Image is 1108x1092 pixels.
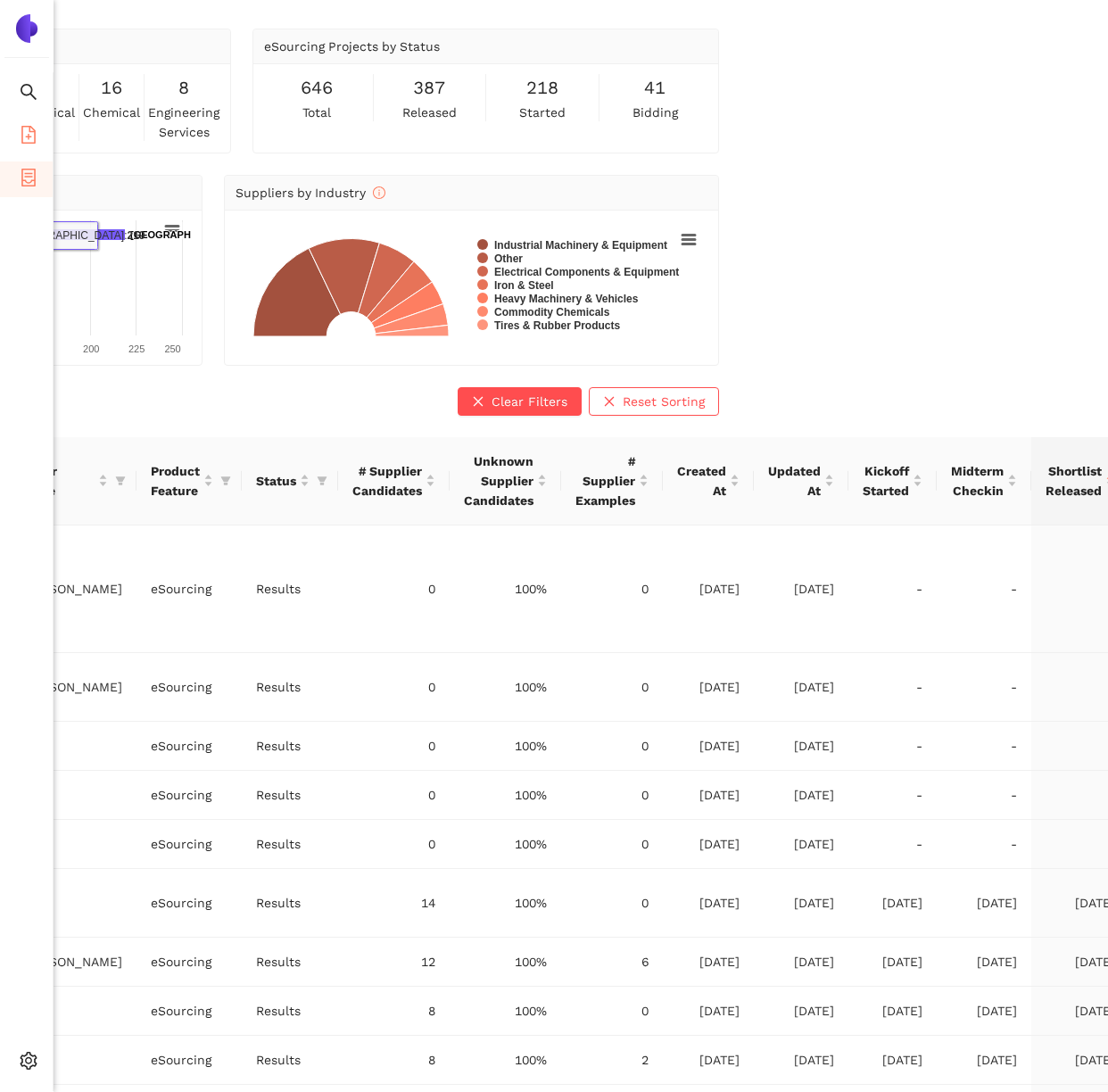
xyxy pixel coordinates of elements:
td: [DATE] [663,869,754,938]
span: close [603,395,616,409]
span: released [402,103,457,122]
th: this column's title is Unknown Supplier Candidates,this column is sortable [450,437,561,525]
td: 100% [450,820,561,869]
span: Shortlist Released [1046,461,1102,500]
text: Commodity Chemicals [494,306,610,318]
text: Iron & Steel [494,279,554,292]
td: [DATE] [754,525,848,653]
td: Results [242,1036,338,1085]
th: this column's title is # Supplier Examples,this column is sortable [561,437,663,525]
span: 387 [413,74,445,102]
span: container [20,162,37,198]
span: Suppliers by Industry [236,186,385,200]
td: [DATE] [754,771,848,820]
span: 16 [101,74,122,102]
td: n/a [6,987,136,1036]
td: 0 [338,653,450,722]
td: 2 [561,1036,663,1085]
td: eSourcing [136,869,242,938]
td: - [848,525,937,653]
span: filter [115,476,126,486]
td: 0 [561,987,663,1036]
button: closeClear Filters [458,387,582,416]
span: filter [317,476,327,486]
td: 0 [561,820,663,869]
td: eSourcing [136,771,242,820]
span: # Supplier Candidates [352,461,422,500]
td: Results [242,987,338,1036]
text: Industrial Machinery & Equipment [494,239,667,252]
th: this column's title is Product Feature,this column is sortable [136,437,242,525]
td: n/a [6,722,136,771]
td: 100% [450,771,561,820]
text: Tires & Rubber Products [494,319,620,332]
td: - [937,525,1031,653]
span: 8 [178,74,189,102]
span: filter [217,458,235,504]
span: filter [112,458,129,504]
td: n/a [6,1036,136,1085]
td: [DATE] [754,987,848,1036]
td: [DATE] [663,771,754,820]
td: eSourcing [136,987,242,1036]
td: eSourcing [136,525,242,653]
td: eSourcing [136,653,242,722]
span: info-circle [373,186,385,199]
td: 100% [450,938,561,987]
td: - [937,653,1031,722]
span: filter [313,467,331,494]
th: this column's title is Created At,this column is sortable [663,437,754,525]
th: this column's title is Status,this column is sortable [242,437,338,525]
span: Created At [677,461,726,500]
text: Electrical Components & Equipment [494,266,679,278]
td: 100% [450,722,561,771]
td: - [848,771,937,820]
th: this column's title is Updated At,this column is sortable [754,437,848,525]
td: 0 [338,771,450,820]
span: eSourcing Projects by Status [264,39,440,54]
td: 0 [338,525,450,653]
td: 14 [338,869,450,938]
td: 0 [338,722,450,771]
td: Results [242,722,338,771]
td: 0 [561,525,663,653]
td: n/a [6,869,136,938]
td: - [937,771,1031,820]
td: [DATE] [663,987,754,1036]
td: [DATE] [754,653,848,722]
span: Buyer Name [21,461,95,500]
td: [DATE] [937,938,1031,987]
span: 41 [644,74,666,102]
span: file-add [20,120,37,155]
td: 100% [450,1036,561,1085]
span: filter [220,476,231,486]
td: n/a [6,820,136,869]
td: Results [242,820,338,869]
td: n/a [6,771,136,820]
td: [PERSON_NAME] [6,653,136,722]
span: search [20,77,37,112]
td: Results [242,869,338,938]
td: eSourcing [136,938,242,987]
text: 225 [128,343,145,354]
td: [PERSON_NAME] [6,525,136,653]
span: started [519,103,566,122]
span: Kickoff Started [863,461,909,500]
img: Logo [12,14,41,43]
td: [DATE] [754,1036,848,1085]
span: bidding [633,103,678,122]
td: - [937,722,1031,771]
span: Updated At [768,461,821,500]
th: this column's title is # Supplier Candidates,this column is sortable [338,437,450,525]
td: eSourcing [136,1036,242,1085]
td: [DATE] [937,1036,1031,1085]
span: Unknown Supplier Candidates [464,451,533,510]
td: 6 [561,938,663,987]
td: 100% [450,525,561,653]
button: closeReset Sorting [589,387,719,416]
span: # Supplier Examples [575,451,635,510]
td: [DATE] [754,820,848,869]
span: 218 [526,74,558,102]
td: 12 [338,938,450,987]
span: total [302,103,331,122]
